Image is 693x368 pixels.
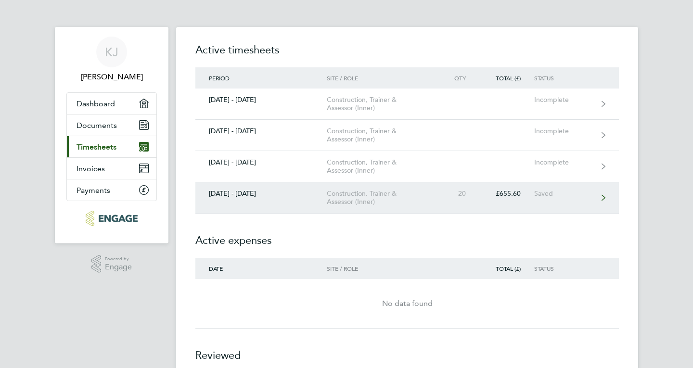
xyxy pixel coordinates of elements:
[77,186,110,195] span: Payments
[77,164,105,173] span: Invoices
[66,37,157,83] a: KJ[PERSON_NAME]
[67,114,156,136] a: Documents
[479,190,534,198] div: £655.60
[67,93,156,114] a: Dashboard
[77,99,115,108] span: Dashboard
[327,127,437,143] div: Construction, Trainer & Assessor (Inner)
[534,265,593,272] div: Status
[534,127,593,135] div: Incomplete
[195,265,327,272] div: Date
[195,190,327,198] div: [DATE] - [DATE]
[437,190,479,198] div: 20
[105,46,118,58] span: KJ
[195,120,619,151] a: [DATE] - [DATE]Construction, Trainer & Assessor (Inner)Incomplete
[437,75,479,81] div: Qty
[479,75,534,81] div: Total (£)
[66,71,157,83] span: Karl Jans
[195,158,327,166] div: [DATE] - [DATE]
[327,158,437,175] div: Construction, Trainer & Assessor (Inner)
[195,96,327,104] div: [DATE] - [DATE]
[195,89,619,120] a: [DATE] - [DATE]Construction, Trainer & Assessor (Inner)Incomplete
[327,96,437,112] div: Construction, Trainer & Assessor (Inner)
[327,265,437,272] div: Site / Role
[105,255,132,263] span: Powered by
[91,255,132,273] a: Powered byEngage
[195,127,327,135] div: [DATE] - [DATE]
[209,74,230,82] span: Period
[67,136,156,157] a: Timesheets
[195,182,619,214] a: [DATE] - [DATE]Construction, Trainer & Assessor (Inner)20£655.60Saved
[195,42,619,67] h2: Active timesheets
[77,121,117,130] span: Documents
[67,158,156,179] a: Invoices
[195,151,619,182] a: [DATE] - [DATE]Construction, Trainer & Assessor (Inner)Incomplete
[534,75,593,81] div: Status
[195,214,619,258] h2: Active expenses
[77,142,116,152] span: Timesheets
[327,75,437,81] div: Site / Role
[327,190,437,206] div: Construction, Trainer & Assessor (Inner)
[55,27,168,243] nav: Main navigation
[534,190,593,198] div: Saved
[534,96,593,104] div: Incomplete
[534,158,593,166] div: Incomplete
[66,211,157,226] a: Go to home page
[195,298,619,309] div: No data found
[86,211,137,226] img: morganhunt-logo-retina.png
[105,263,132,271] span: Engage
[479,265,534,272] div: Total (£)
[67,179,156,201] a: Payments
